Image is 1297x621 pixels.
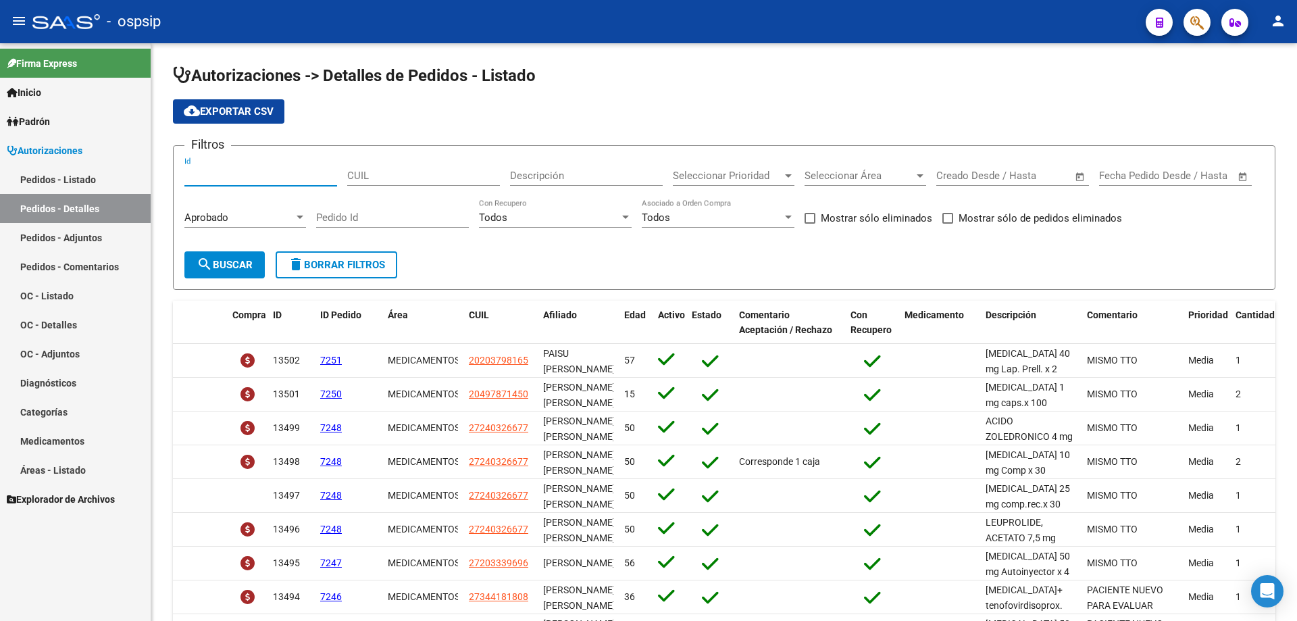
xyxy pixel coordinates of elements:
[469,309,489,320] span: CUIL
[543,557,615,568] span: [PERSON_NAME]
[845,301,899,345] datatable-header-cell: Con Recupero
[1236,309,1275,320] span: Cantidad
[986,416,1073,457] span: ACIDO ZOLEDRONICO 4 mg F.A. X 1
[288,256,304,272] mat-icon: delete
[469,557,528,568] span: 27203339696
[320,309,361,320] span: ID Pedido
[273,309,282,320] span: ID
[624,309,646,320] span: Edad
[320,591,342,602] span: 7246
[980,301,1082,345] datatable-header-cell: Descripción
[1087,309,1138,320] span: Comentario
[986,382,1065,408] span: [MEDICAL_DATA] 1 mg caps.x 100
[624,389,635,399] span: 15
[986,309,1036,320] span: Descripción
[1188,589,1225,605] div: Media
[107,7,161,36] span: - ospsip
[986,449,1070,476] span: [MEDICAL_DATA] 10 mg Comp x 30
[320,456,342,467] span: 7248
[543,416,615,442] span: [PERSON_NAME] [PERSON_NAME]
[686,301,734,345] datatable-header-cell: Estado
[184,135,231,154] h3: Filtros
[1003,170,1069,182] input: Fecha fin
[543,309,577,320] span: Afiliado
[273,456,300,467] span: 13498
[469,422,528,433] span: 27240326677
[1236,456,1241,467] span: 2
[1188,454,1225,470] div: Media
[1166,170,1231,182] input: Fecha fin
[463,301,538,345] datatable-header-cell: CUIL
[1188,555,1225,571] div: Media
[1188,387,1225,402] div: Media
[173,99,284,124] button: Exportar CSV
[1236,355,1241,366] span: 1
[543,585,615,611] span: [PERSON_NAME] [PERSON_NAME]
[1087,585,1163,611] span: PACIENTE NUEVO PARA EVALUAR
[734,301,845,345] datatable-header-cell: Comentario Aceptación / Rechazo
[658,309,685,320] span: Activo
[899,301,980,345] datatable-header-cell: Medicamento
[1236,490,1241,501] span: 1
[1270,13,1286,29] mat-icon: person
[543,483,615,510] span: [PERSON_NAME] [PERSON_NAME]
[1099,170,1154,182] input: Fecha inicio
[227,301,268,345] datatable-header-cell: Compra
[905,309,964,320] span: Medicamento
[388,355,460,366] span: MEDICAMENTOS
[1087,389,1138,399] span: MISMO TTO
[1087,456,1138,467] span: MISMO TTO
[850,309,892,336] span: Con Recupero
[382,301,463,345] datatable-header-cell: Área
[624,422,635,433] span: 50
[1183,301,1230,345] datatable-header-cell: Prioridad
[273,591,300,602] span: 13494
[543,517,615,543] span: [PERSON_NAME] [PERSON_NAME]
[624,456,635,467] span: 50
[986,551,1070,577] span: [MEDICAL_DATA] 50 mg Autoinyector x 4
[7,85,41,100] span: Inicio
[1251,575,1283,607] div: Open Intercom Messenger
[619,301,653,345] datatable-header-cell: Edad
[469,490,528,501] span: 27240326677
[388,456,460,467] span: MEDICAMENTOS
[479,212,507,224] span: Todos
[273,389,300,399] span: 13501
[653,301,686,345] datatable-header-cell: Activo
[543,348,615,374] span: PAISU [PERSON_NAME]
[320,490,342,501] span: 7248
[388,309,408,320] span: Área
[1188,488,1225,503] div: Media
[1188,420,1225,436] div: Media
[538,301,619,345] datatable-header-cell: Afiliado
[986,517,1056,559] span: LEUPROLIDE, ACETATO 7,5 mg amp.inyectable
[739,456,820,467] span: Corresponde 1 caja
[273,422,300,433] span: 13499
[1230,301,1284,345] datatable-header-cell: Cantidad
[273,490,300,501] span: 13497
[1188,522,1225,537] div: Media
[1236,524,1241,535] span: 1
[320,422,342,433] span: 7248
[1188,309,1228,320] span: Prioridad
[805,170,914,182] span: Seleccionar Área
[273,355,300,366] span: 13502
[197,259,253,271] span: Buscar
[276,251,397,278] button: Borrar Filtros
[1236,169,1251,184] button: Open calendar
[1087,355,1138,366] span: MISMO TTO
[320,355,342,366] span: 7251
[388,524,460,535] span: MEDICAMENTOS
[197,256,213,272] mat-icon: search
[1087,557,1138,568] span: MISMO TTO
[1236,557,1241,568] span: 1
[986,348,1070,374] span: [MEDICAL_DATA] 40 mg Lap. Prell. x 2
[936,170,991,182] input: Fecha inicio
[469,524,528,535] span: 27240326677
[288,259,385,271] span: Borrar Filtros
[184,251,265,278] button: Buscar
[7,56,77,71] span: Firma Express
[543,449,615,476] span: [PERSON_NAME] [PERSON_NAME]
[1236,422,1241,433] span: 1
[1236,591,1241,602] span: 1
